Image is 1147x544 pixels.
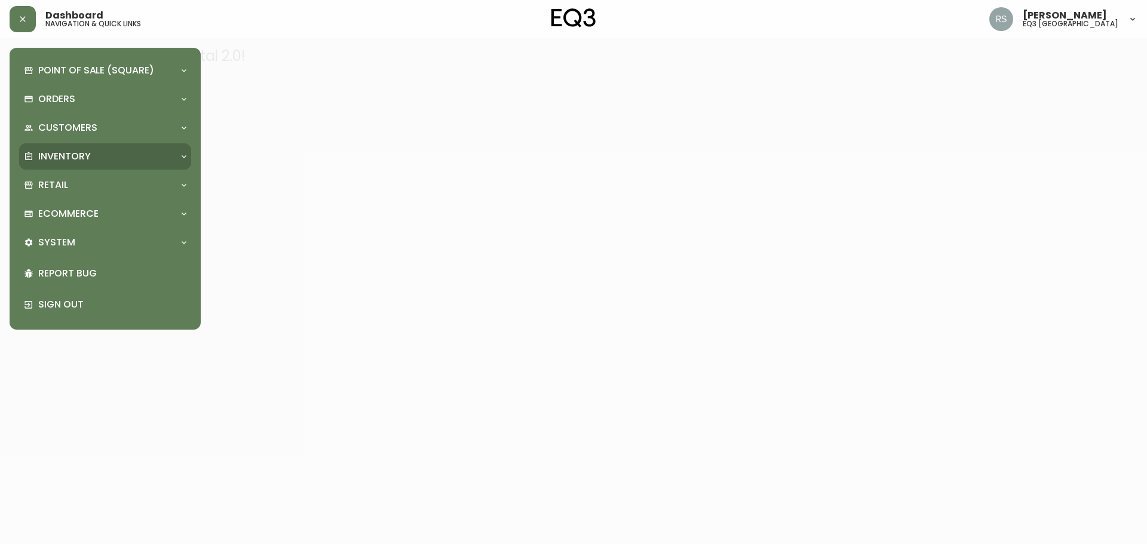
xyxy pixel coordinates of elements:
[19,201,191,227] div: Ecommerce
[45,11,103,20] span: Dashboard
[19,143,191,170] div: Inventory
[19,115,191,141] div: Customers
[19,258,191,289] div: Report Bug
[19,172,191,198] div: Retail
[38,179,68,192] p: Retail
[19,229,191,256] div: System
[38,267,186,280] p: Report Bug
[38,236,75,249] p: System
[1023,20,1118,27] h5: eq3 [GEOGRAPHIC_DATA]
[38,298,186,311] p: Sign Out
[989,7,1013,31] img: 8fb1f8d3fb383d4dec505d07320bdde0
[19,289,191,320] div: Sign Out
[19,86,191,112] div: Orders
[551,8,596,27] img: logo
[38,64,154,77] p: Point of Sale (Square)
[38,150,91,163] p: Inventory
[38,121,97,134] p: Customers
[38,93,75,106] p: Orders
[38,207,99,220] p: Ecommerce
[45,20,141,27] h5: navigation & quick links
[1023,11,1107,20] span: [PERSON_NAME]
[19,57,191,84] div: Point of Sale (Square)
